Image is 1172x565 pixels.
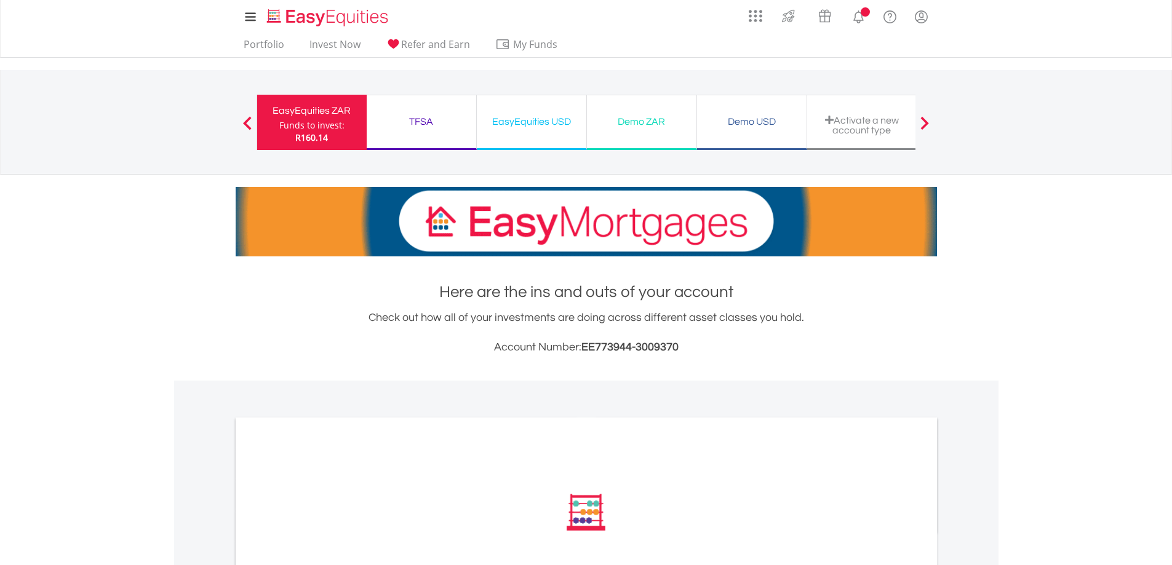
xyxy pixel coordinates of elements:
[305,38,365,57] a: Invest Now
[874,3,906,28] a: FAQ's and Support
[807,3,843,26] a: Vouchers
[381,38,475,57] a: Refer and Earn
[236,187,937,256] img: EasyMortage Promotion Banner
[594,113,689,130] div: Demo ZAR
[741,3,770,23] a: AppsGrid
[815,115,909,135] div: Activate a new account type
[495,36,576,52] span: My Funds
[906,3,937,30] a: My Profile
[815,6,835,26] img: vouchers-v2.svg
[778,6,799,26] img: thrive-v2.svg
[265,7,393,28] img: EasyEquities_Logo.png
[265,102,359,119] div: EasyEquities ZAR
[236,281,937,303] h1: Here are the ins and outs of your account
[374,113,469,130] div: TFSA
[239,38,289,57] a: Portfolio
[749,9,762,23] img: grid-menu-icon.svg
[295,132,328,143] span: R160.14
[484,113,579,130] div: EasyEquities USD
[401,38,470,51] span: Refer and Earn
[279,119,345,132] div: Funds to invest:
[236,309,937,356] div: Check out how all of your investments are doing across different asset classes you hold.
[843,3,874,28] a: Notifications
[704,113,799,130] div: Demo USD
[581,341,679,353] span: EE773944-3009370
[236,339,937,356] h3: Account Number:
[262,3,393,28] a: Home page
